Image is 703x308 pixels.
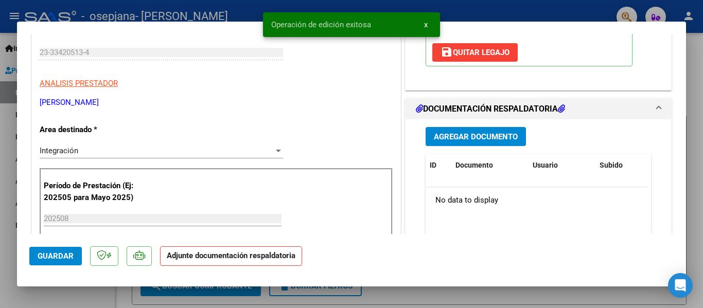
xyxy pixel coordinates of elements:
span: Operación de edición exitosa [271,20,371,30]
button: Agregar Documento [426,127,526,146]
button: Quitar Legajo [432,43,518,62]
strong: Adjunte documentación respaldatoria [167,251,295,260]
p: [PERSON_NAME] [40,97,393,108]
p: Area destinado * [40,124,146,136]
datatable-header-cell: Acción [647,154,698,176]
p: Período de Prestación (Ej: 202505 para Mayo 2025) [44,180,147,203]
datatable-header-cell: Usuario [529,154,595,176]
button: Guardar [29,247,82,265]
h1: DOCUMENTACIÓN RESPALDATORIA [416,103,565,115]
datatable-header-cell: Subido [595,154,647,176]
span: x [424,20,428,29]
span: Integración [40,146,78,155]
span: Usuario [533,161,558,169]
span: ID [430,161,436,169]
datatable-header-cell: Documento [451,154,529,176]
span: Guardar [38,251,74,261]
span: Documento [455,161,493,169]
span: Agregar Documento [434,132,518,141]
mat-icon: save [441,46,453,58]
datatable-header-cell: ID [426,154,451,176]
span: ANALISIS PRESTADOR [40,79,118,88]
div: No data to display [426,187,647,213]
mat-expansion-panel-header: DOCUMENTACIÓN RESPALDATORIA [406,99,671,119]
span: Quitar Legajo [441,48,509,57]
button: x [416,15,436,34]
span: Subido [600,161,623,169]
div: Open Intercom Messenger [668,273,693,298]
